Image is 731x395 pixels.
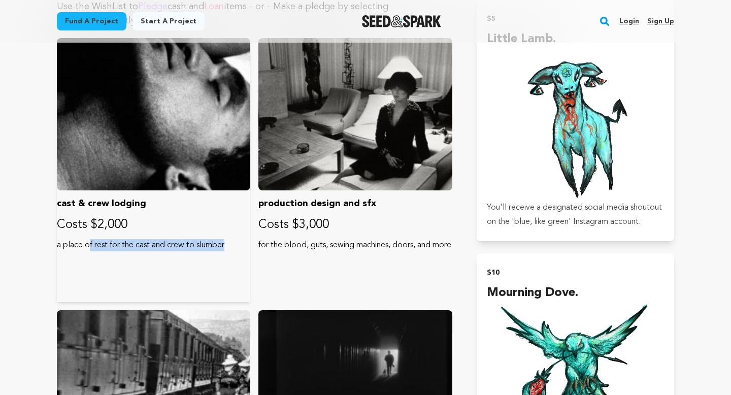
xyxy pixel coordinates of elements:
[619,13,639,29] a: Login
[258,239,452,251] p: for the blood, guts, sewing machines, doors, and more
[258,217,452,233] p: Costs $3,000
[499,48,651,201] img: 1691185626-little%20lamb_transparent.png
[362,15,442,27] img: Seed&Spark Logo Dark Mode
[57,217,250,233] p: Costs $2,000
[487,48,664,229] p: You'll receive a designated social media shoutout on the 'blue, like green' Instagram account.
[258,196,452,211] p: production design and sfx
[132,12,205,30] a: Start a project
[57,12,126,30] a: Fund a project
[487,266,664,280] h2: $10
[487,284,664,302] h4: mourning dove.
[57,196,250,211] p: cast & crew lodging
[647,13,674,29] a: Sign up
[362,15,442,27] a: Seed&Spark Homepage
[57,239,250,251] p: a place of rest for the cast and crew to slumber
